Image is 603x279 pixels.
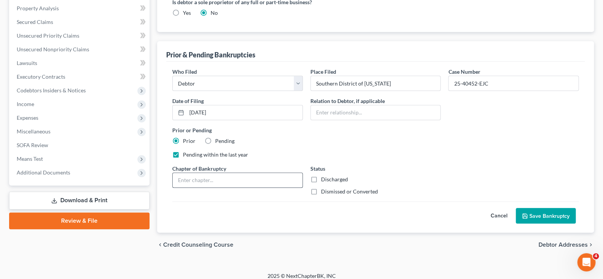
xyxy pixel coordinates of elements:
[11,56,150,70] a: Lawsuits
[321,188,378,195] label: Dismissed or Converted
[9,212,150,229] a: Review & File
[172,98,204,104] span: Date of Filing
[310,165,325,173] label: Status
[538,242,594,248] button: Debtor Addresses chevron_right
[310,97,385,105] label: Relation to Debtor, if applicable
[11,138,150,152] a: SOFA Review
[449,76,578,90] input: #
[17,169,70,176] span: Additional Documents
[17,32,79,39] span: Unsecured Priority Claims
[163,242,233,248] span: Credit Counseling Course
[482,208,516,224] button: Cancel
[172,68,197,75] span: Who Filed
[17,128,50,135] span: Miscellaneous
[311,105,441,120] input: Enter relationship...
[516,208,576,224] button: Save Bankruptcy
[310,68,336,75] span: Place Filed
[157,242,163,248] i: chevron_left
[588,242,594,248] i: chevron_right
[11,15,150,29] a: Secured Claims
[215,137,235,145] label: Pending
[172,165,226,173] label: Chapter of Bankruptcy
[183,137,195,145] label: Prior
[17,5,59,11] span: Property Analysis
[166,50,255,59] div: Prior & Pending Bankruptcies
[183,9,191,17] label: Yes
[311,76,441,90] input: Enter place filed...
[172,126,579,134] label: Prior or Pending
[11,29,150,43] a: Unsecured Priority Claims
[593,253,599,259] span: 4
[321,176,348,183] label: Discharged
[173,173,302,187] input: Enter chapter...
[448,68,480,76] label: Case Number
[577,253,595,271] iframe: Intercom live chat
[17,19,53,25] span: Secured Claims
[17,101,34,107] span: Income
[17,155,43,162] span: Means Test
[11,43,150,56] a: Unsecured Nonpriority Claims
[17,73,65,80] span: Executory Contracts
[157,242,233,248] button: chevron_left Credit Counseling Course
[17,87,86,94] span: Codebtors Insiders & Notices
[17,142,48,148] span: SOFA Review
[17,114,38,121] span: Expenses
[9,192,150,209] a: Download & Print
[538,242,588,248] span: Debtor Addresses
[11,2,150,15] a: Property Analysis
[11,70,150,84] a: Executory Contracts
[211,9,218,17] label: No
[17,60,37,66] span: Lawsuits
[17,46,89,52] span: Unsecured Nonpriority Claims
[187,105,302,120] input: MM/DD/YYYY
[183,151,248,159] label: Pending within the last year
